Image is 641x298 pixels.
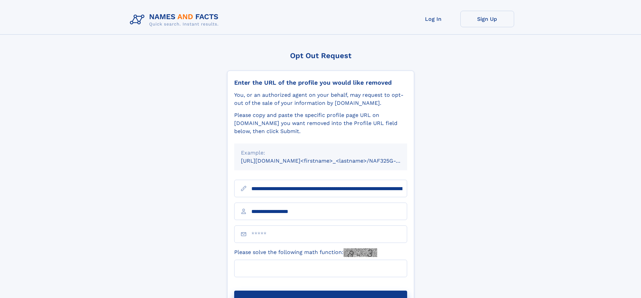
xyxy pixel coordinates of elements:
[127,11,224,29] img: Logo Names and Facts
[234,91,407,107] div: You, or an authorized agent on your behalf, may request to opt-out of the sale of your informatio...
[460,11,514,27] a: Sign Up
[234,79,407,86] div: Enter the URL of the profile you would like removed
[241,158,420,164] small: [URL][DOMAIN_NAME]<firstname>_<lastname>/NAF325G-xxxxxxxx
[241,149,400,157] div: Example:
[234,248,377,257] label: Please solve the following math function:
[234,111,407,135] div: Please copy and paste the specific profile page URL on [DOMAIN_NAME] you want removed into the Pr...
[227,51,414,60] div: Opt Out Request
[406,11,460,27] a: Log In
